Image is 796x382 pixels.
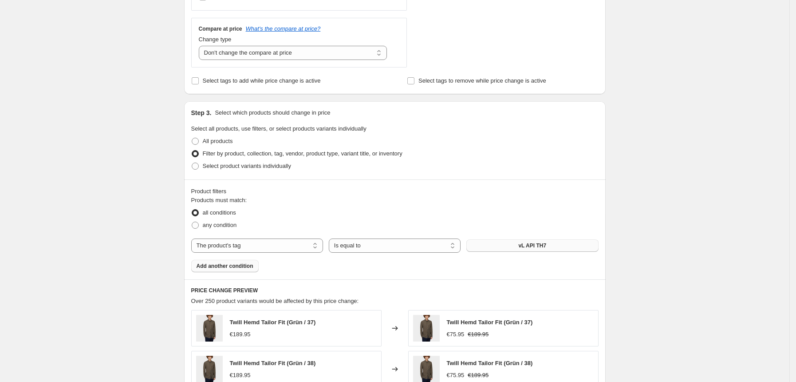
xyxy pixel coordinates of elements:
span: All products [203,138,233,144]
strike: €189.95 [468,330,489,339]
h2: Step 3. [191,108,212,117]
span: any condition [203,222,237,228]
span: Twill Hemd Tailor Fit (Grün / 38) [447,360,533,366]
span: Select tags to remove while price change is active [418,77,546,84]
span: Products must match: [191,197,247,203]
span: Twill Hemd Tailor Fit (Grün / 37) [230,319,316,326]
span: Twill Hemd Tailor Fit (Grün / 38) [230,360,316,366]
div: €189.95 [230,371,251,380]
h6: PRICE CHANGE PREVIEW [191,287,599,294]
div: €75.95 [447,371,465,380]
div: €189.95 [230,330,251,339]
span: Change type [199,36,232,43]
strike: €189.95 [468,371,489,380]
button: vL API TH7 [466,239,598,252]
div: €75.95 [447,330,465,339]
span: vL API TH7 [518,242,546,249]
span: Select all products, use filters, or select products variants individually [191,125,366,132]
span: Select tags to add while price change is active [203,77,321,84]
span: Twill Hemd Tailor Fit (Grün / 37) [447,319,533,326]
span: Over 250 product variants would be affected by this price change: [191,298,359,304]
p: Select which products should change in price [215,108,330,117]
button: Add another condition [191,260,259,272]
div: Product filters [191,187,599,196]
img: 1_0639e711-ff80-4f58-88f1-da1639d825ea_80x.jpg [413,315,440,342]
span: Add another condition [197,263,253,270]
img: 1_0639e711-ff80-4f58-88f1-da1639d825ea_80x.jpg [196,315,223,342]
h3: Compare at price [199,25,242,32]
span: Filter by product, collection, tag, vendor, product type, variant title, or inventory [203,150,402,157]
span: all conditions [203,209,236,216]
span: Select product variants individually [203,163,291,169]
button: What's the compare at price? [246,25,321,32]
